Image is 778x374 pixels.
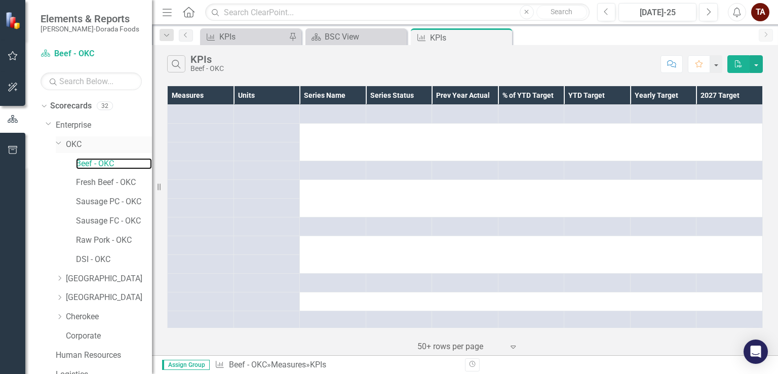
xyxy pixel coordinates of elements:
[744,340,768,364] div: Open Intercom Messenger
[76,254,152,266] a: DSI - OKC
[50,100,92,112] a: Scorecards
[56,120,152,131] a: Enterprise
[310,360,326,369] div: KPIs
[66,292,152,304] a: [GEOGRAPHIC_DATA]
[76,158,152,170] a: Beef - OKC
[205,4,589,21] input: Search ClearPoint...
[66,311,152,323] a: Cherokee
[551,8,572,16] span: Search
[41,25,139,33] small: [PERSON_NAME]-Dorada Foods
[190,65,224,72] div: Beef - OKC
[97,102,113,110] div: 32
[430,31,510,44] div: KPIs
[622,7,693,19] div: [DATE]-25
[66,330,152,342] a: Corporate
[76,215,152,227] a: Sausage FC - OKC
[618,3,696,21] button: [DATE]-25
[41,13,139,25] span: Elements & Reports
[41,48,142,60] a: Beef - OKC
[229,360,267,369] a: Beef - OKC
[66,273,152,285] a: [GEOGRAPHIC_DATA]
[5,11,23,29] img: ClearPoint Strategy
[76,235,152,246] a: Raw Pork - OKC
[219,30,286,43] div: KPIs
[308,30,404,43] a: BSC View
[162,360,210,370] span: Assign Group
[751,3,769,21] button: TA
[41,72,142,90] input: Search Below...
[190,54,224,65] div: KPIs
[325,30,404,43] div: BSC View
[66,139,152,151] a: OKC
[271,360,306,369] a: Measures
[215,359,457,371] div: » »
[76,196,152,208] a: Sausage PC - OKC
[536,5,587,19] button: Search
[203,30,286,43] a: KPIs
[56,350,152,361] a: Human Resources
[76,177,152,189] a: Fresh Beef - OKC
